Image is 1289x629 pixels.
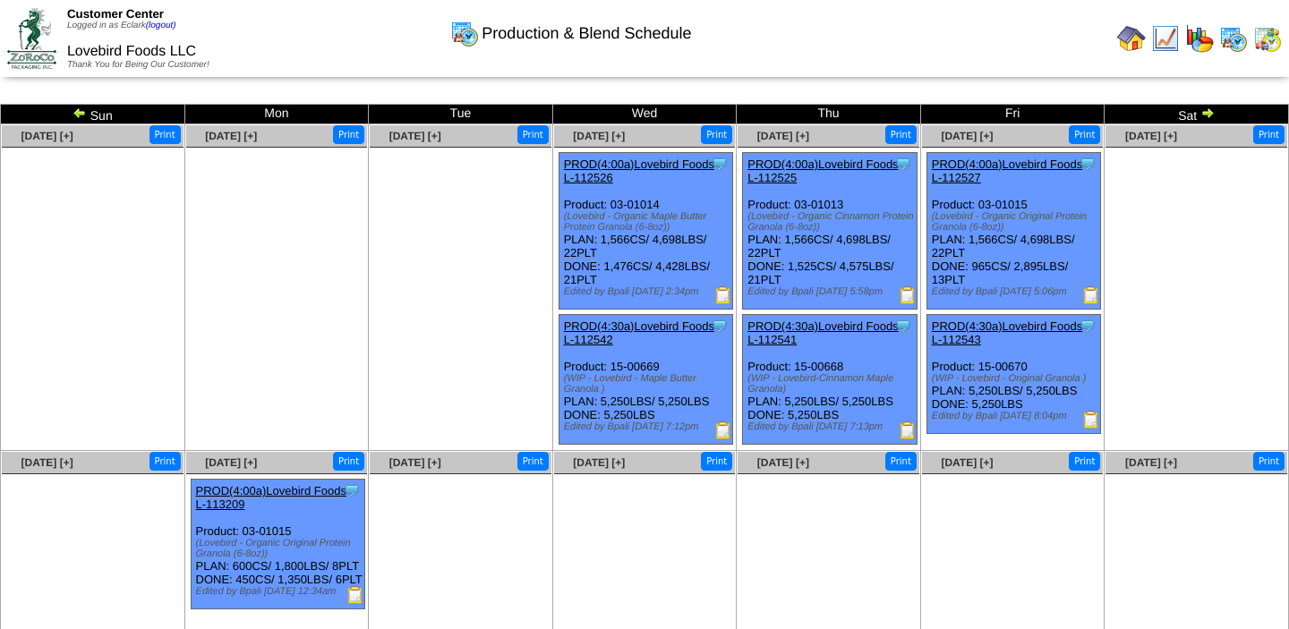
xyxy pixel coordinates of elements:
a: PROD(4:00a)Lovebird Foods L-113209 [196,484,346,511]
a: [DATE] [+] [573,456,625,469]
button: Print [149,452,181,471]
button: Print [1253,452,1285,471]
button: Print [517,452,549,471]
button: Print [885,452,917,471]
a: [DATE] [+] [1125,456,1177,469]
img: Production Report [714,286,732,304]
img: Production Report [899,286,917,304]
span: Customer Center [67,7,164,21]
img: Production Report [1082,286,1100,304]
a: [DATE] [+] [21,456,73,469]
button: Print [701,452,732,471]
img: Tooltip [894,155,912,173]
button: Print [333,125,364,144]
img: line_graph.gif [1151,24,1180,53]
img: calendarinout.gif [1253,24,1282,53]
span: [DATE] [+] [941,456,993,469]
td: Sat [1105,105,1289,124]
img: graph.gif [1185,24,1214,53]
a: PROD(4:00a)Lovebird Foods L-112527 [932,157,1082,184]
img: Tooltip [1079,155,1097,173]
td: Fri [920,105,1105,124]
div: Product: 15-00668 PLAN: 5,250LBS / 5,250LBS DONE: 5,250LBS [743,315,917,445]
div: Product: 03-01015 PLAN: 1,566CS / 4,698LBS / 22PLT DONE: 965CS / 2,895LBS / 13PLT [926,153,1100,310]
div: Product: 15-00669 PLAN: 5,250LBS / 5,250LBS DONE: 5,250LBS [559,315,732,445]
td: Mon [184,105,369,124]
div: (Lovebird - Organic Original Protein Granola (6-8oz)) [196,538,364,559]
img: Tooltip [711,155,729,173]
a: [DATE] [+] [205,130,257,142]
img: Production Report [346,586,364,604]
a: [DATE] [+] [205,456,257,469]
a: [DATE] [+] [1125,130,1177,142]
a: [DATE] [+] [757,130,809,142]
img: home.gif [1117,24,1146,53]
a: [DATE] [+] [757,456,809,469]
button: Print [517,125,549,144]
a: PROD(4:30a)Lovebird Foods L-112543 [932,319,1082,346]
td: Wed [552,105,737,124]
button: Print [1069,452,1100,471]
div: Edited by Bpali [DATE] 7:12pm [564,421,732,432]
img: Tooltip [711,317,729,335]
a: [DATE] [+] [389,456,441,469]
div: (Lovebird - Organic Maple Butter Protein Granola (6-8oz)) [564,211,732,233]
a: [DATE] [+] [389,130,441,142]
a: (logout) [146,21,176,30]
div: (WIP - Lovebird - Original Granola ) [932,373,1100,384]
div: (WIP - Lovebird-Cinnamon Maple Granola) [747,373,916,395]
img: calendarprod.gif [450,19,479,47]
div: Product: 03-01015 PLAN: 600CS / 1,800LBS / 8PLT DONE: 450CS / 1,350LBS / 6PLT [191,480,364,609]
button: Print [149,125,181,144]
span: Lovebird Foods LLC [67,44,196,59]
button: Print [1253,125,1285,144]
a: PROD(4:00a)Lovebird Foods L-112526 [564,157,714,184]
img: calendarprod.gif [1219,24,1248,53]
a: PROD(4:00a)Lovebird Foods L-112525 [747,157,898,184]
a: [DATE] [+] [21,130,73,142]
div: Edited by Bpali [DATE] 5:06pm [932,286,1100,297]
div: (WIP - Lovebird - Maple Butter Granola ) [564,373,732,395]
img: Tooltip [894,317,912,335]
td: Tue [369,105,553,124]
a: PROD(4:30a)Lovebird Foods L-112542 [564,319,714,346]
a: [DATE] [+] [573,130,625,142]
div: Edited by Bpali [DATE] 7:13pm [747,421,916,432]
a: PROD(4:30a)Lovebird Foods L-112541 [747,319,898,346]
img: Tooltip [343,481,361,499]
img: Tooltip [1079,317,1097,335]
img: arrowleft.gif [73,106,87,120]
a: [DATE] [+] [941,130,993,142]
div: Edited by Bpali [DATE] 8:04pm [932,411,1100,421]
button: Print [885,125,917,144]
div: (Lovebird - Organic Cinnamon Protein Granola (6-8oz)) [747,211,916,233]
img: Production Report [1082,411,1100,429]
div: Product: 03-01014 PLAN: 1,566CS / 4,698LBS / 22PLT DONE: 1,476CS / 4,428LBS / 21PLT [559,153,732,310]
span: Thank You for Being Our Customer! [67,60,209,70]
span: Production & Blend Schedule [482,24,691,43]
td: Sun [1,105,185,124]
div: Edited by Bpali [DATE] 5:58pm [747,286,916,297]
div: Edited by Bpali [DATE] 2:34pm [564,286,732,297]
div: Edited by Bpali [DATE] 12:34am [196,586,364,597]
button: Print [1069,125,1100,144]
img: Production Report [899,421,917,439]
img: Production Report [714,421,732,439]
img: ZoRoCo_Logo(Green%26Foil)%20jpg.webp [7,8,56,68]
img: arrowright.gif [1200,106,1215,120]
button: Print [333,452,364,471]
button: Print [701,125,732,144]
